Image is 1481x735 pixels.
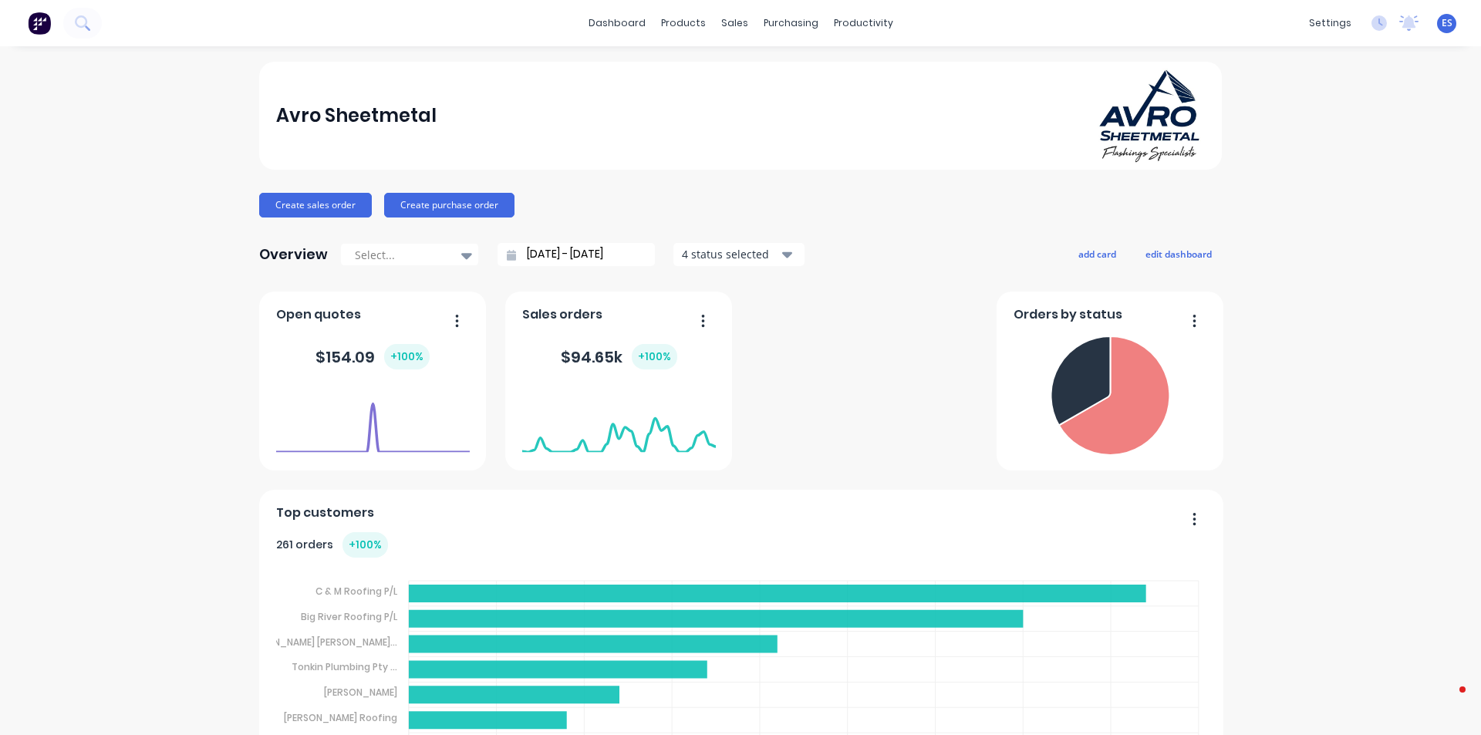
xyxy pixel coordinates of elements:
[682,246,779,262] div: 4 status selected
[1068,244,1126,264] button: add card
[259,193,372,217] button: Create sales order
[315,344,430,369] div: $ 154.09
[384,193,514,217] button: Create purchase order
[522,305,602,324] span: Sales orders
[301,610,398,623] tspan: Big River Roofing P/L
[315,585,398,598] tspan: C & M Roofing P/L
[673,243,805,266] button: 4 status selected
[714,12,756,35] div: sales
[276,100,437,131] div: Avro Sheetmetal
[241,635,397,648] tspan: [PERSON_NAME] [PERSON_NAME]...
[342,532,388,558] div: + 100 %
[28,12,51,35] img: Factory
[284,711,397,724] tspan: [PERSON_NAME] Roofing
[1135,244,1222,264] button: edit dashboard
[632,344,677,369] div: + 100 %
[1442,16,1452,30] span: ES
[1429,683,1466,720] iframe: Intercom live chat
[1301,12,1359,35] div: settings
[276,504,374,522] span: Top customers
[1014,305,1122,324] span: Orders by status
[259,239,328,270] div: Overview
[581,12,653,35] a: dashboard
[276,305,361,324] span: Open quotes
[384,344,430,369] div: + 100 %
[276,532,388,558] div: 261 orders
[653,12,714,35] div: products
[1097,68,1205,164] img: Avro Sheetmetal
[826,12,901,35] div: productivity
[561,344,677,369] div: $ 94.65k
[324,686,397,699] tspan: [PERSON_NAME]
[756,12,826,35] div: purchasing
[292,660,397,673] tspan: Tonkin Plumbing Pty ...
